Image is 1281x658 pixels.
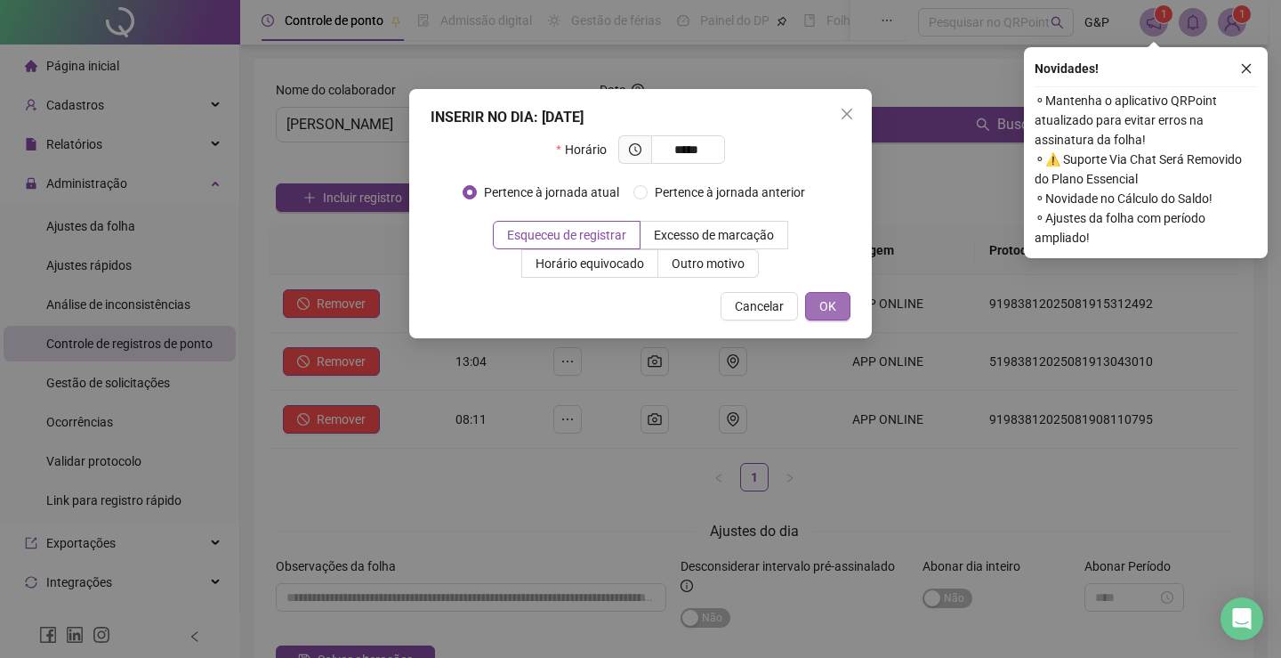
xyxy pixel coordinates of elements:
div: Open Intercom Messenger [1221,597,1263,640]
span: Esqueceu de registrar [507,228,626,242]
span: Horário equivocado [536,256,644,271]
span: ⚬ Novidade no Cálculo do Saldo! [1035,189,1257,208]
button: Close [833,100,861,128]
span: OK [819,297,836,316]
span: Pertence à jornada anterior [648,183,812,202]
label: Horário [556,135,617,164]
span: close [1240,62,1253,75]
span: ⚬ ⚠️ Suporte Via Chat Será Removido do Plano Essencial [1035,150,1257,189]
span: Excesso de marcação [654,228,774,242]
span: Cancelar [735,297,784,316]
span: Novidades ! [1035,59,1099,78]
span: ⚬ Ajustes da folha com período ampliado! [1035,208,1257,248]
span: clock-circle [629,143,641,156]
button: Cancelar [721,292,798,321]
span: close [840,107,854,121]
span: Outro motivo [672,256,745,271]
button: OK [805,292,850,321]
div: INSERIR NO DIA : [DATE] [431,107,850,128]
span: ⚬ Mantenha o aplicativo QRPoint atualizado para evitar erros na assinatura da folha! [1035,91,1257,150]
span: Pertence à jornada atual [477,183,626,202]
